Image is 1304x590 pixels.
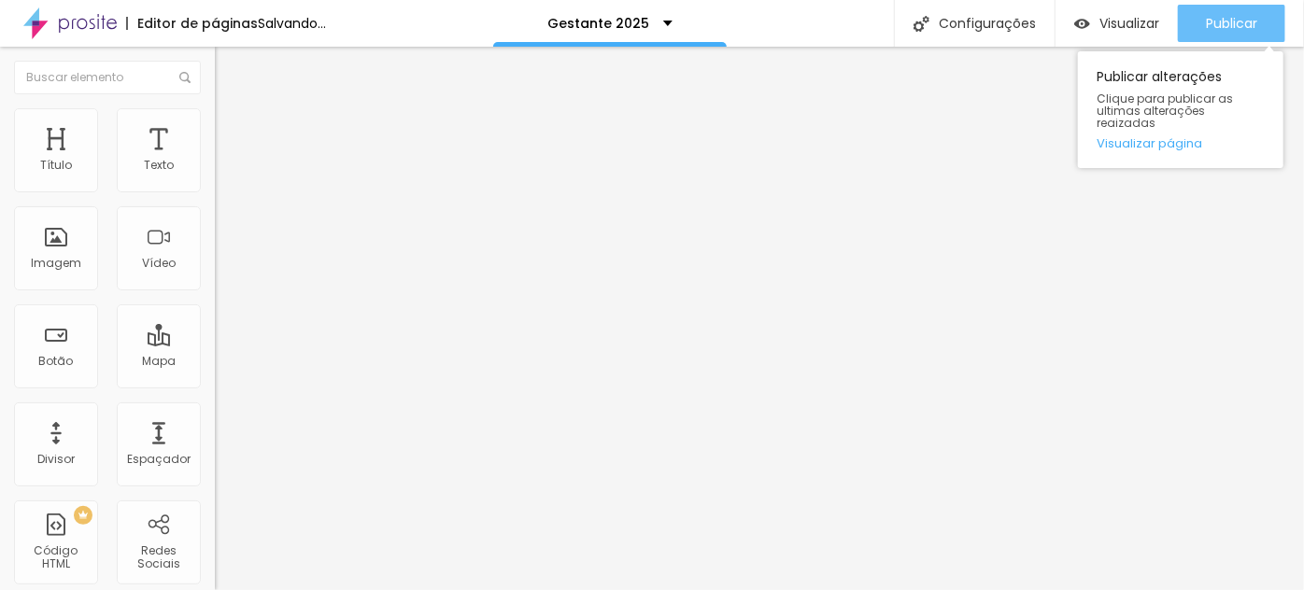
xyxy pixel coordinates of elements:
[40,159,72,172] div: Título
[1078,51,1283,168] div: Publicar alterações
[142,257,176,270] div: Vídeo
[914,16,929,32] img: Icone
[126,17,258,30] div: Editor de páginas
[547,17,649,30] p: Gestante 2025
[39,355,74,368] div: Botão
[1097,137,1265,149] a: Visualizar página
[142,355,176,368] div: Mapa
[1097,92,1265,130] span: Clique para publicar as ultimas alterações reaizadas
[1056,5,1178,42] button: Visualizar
[31,257,81,270] div: Imagem
[37,453,75,466] div: Divisor
[258,17,326,30] div: Salvando...
[1099,16,1159,31] span: Visualizar
[144,159,174,172] div: Texto
[19,544,92,571] div: Código HTML
[1178,5,1285,42] button: Publicar
[127,453,191,466] div: Espaçador
[1206,16,1257,31] span: Publicar
[14,61,201,94] input: Buscar elemento
[121,544,195,571] div: Redes Sociais
[179,72,191,83] img: Icone
[1074,16,1090,32] img: view-1.svg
